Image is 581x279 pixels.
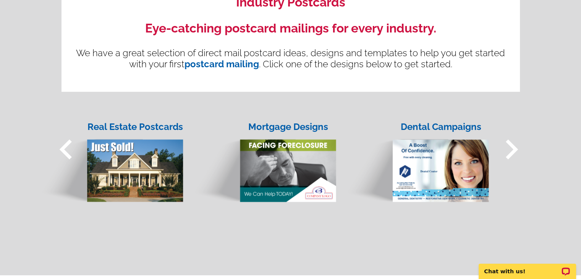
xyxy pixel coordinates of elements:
h2: Eye-catching postcard mailings for every industry. [73,21,508,36]
a: postcard mailing [184,58,259,70]
span: keyboard_arrow_left [46,130,86,169]
img: mortgage.png [191,124,337,203]
a: Real Estate Postcards [35,110,188,203]
div: Mortgage Designs [240,120,337,134]
p: We have a great selection of direct mail postcard ideas, designs and templates to help you get st... [73,47,508,70]
iframe: LiveChat chat widget [474,255,581,279]
span: keyboard_arrow_right [492,130,531,169]
img: dental.png [344,124,489,203]
div: Real Estate Postcards [87,120,184,134]
a: Mortgage Designs [188,110,340,203]
div: Dental Campaigns [392,120,490,134]
img: postcard-1.png [38,124,184,203]
a: Dental Campaigns [340,110,493,203]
